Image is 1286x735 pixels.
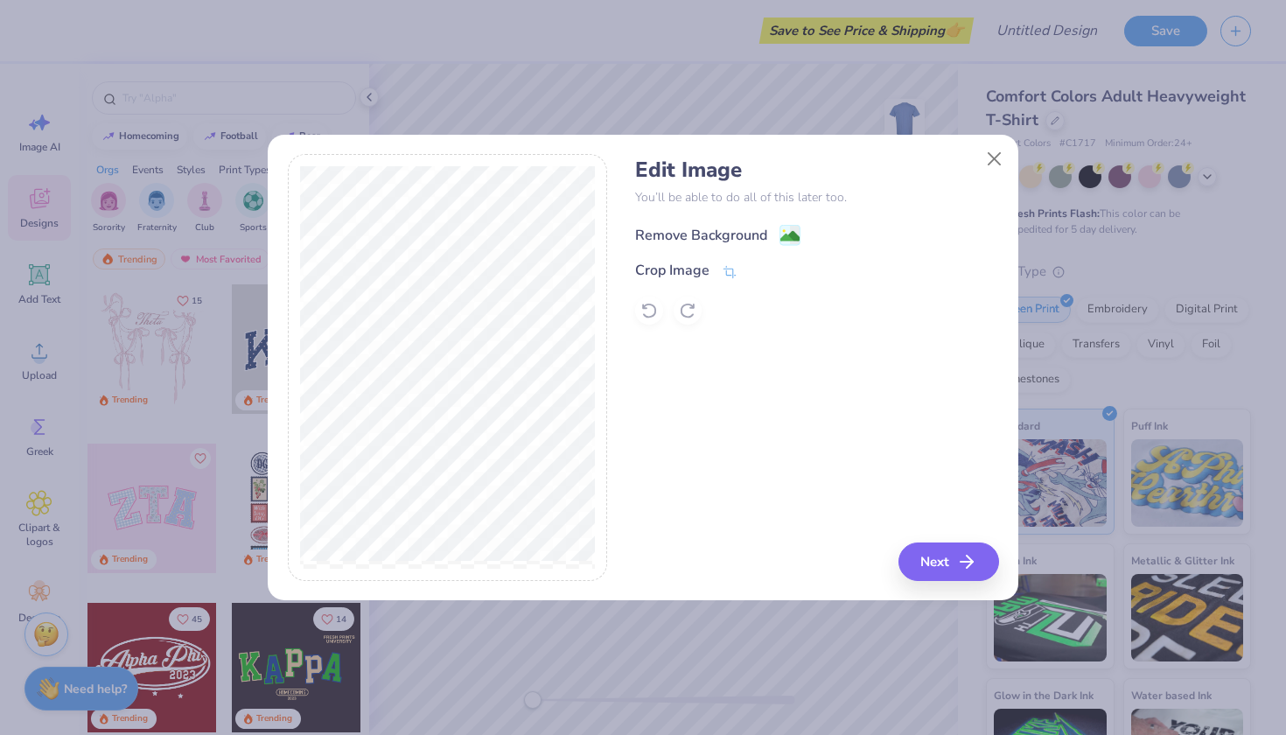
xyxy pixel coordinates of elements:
h4: Edit Image [635,157,998,183]
div: Remove Background [635,225,767,246]
div: Crop Image [635,260,709,281]
button: Next [898,542,999,581]
button: Close [978,142,1011,175]
p: You’ll be able to do all of this later too. [635,188,998,206]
